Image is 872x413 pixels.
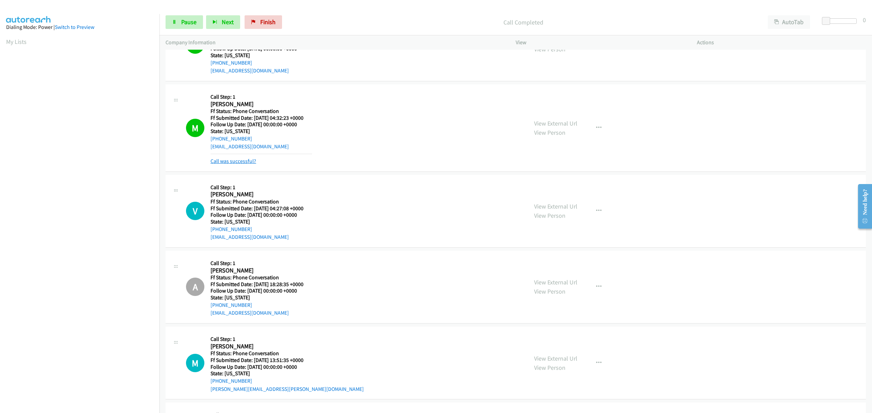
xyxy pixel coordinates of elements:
[211,205,312,212] h5: Ff Submitted Date: [DATE] 04:27:08 +0000
[534,129,565,136] a: View Person
[211,184,312,191] h5: Call Step: 1
[291,18,756,27] p: Call Completed
[186,202,204,220] h1: V
[863,15,866,24] div: 0
[211,115,312,121] h5: Ff Submitted Date: [DATE] 04:32:23 +0000
[211,310,289,316] a: [EMAIL_ADDRESS][DOMAIN_NAME]
[534,202,577,210] a: View External Url
[211,343,364,350] h2: [PERSON_NAME]
[211,350,364,357] h5: Ff Status: Phone Conversation
[206,15,240,29] button: Next
[222,18,234,26] span: Next
[211,198,312,205] h5: Ff Status: Phone Conversation
[211,191,312,198] h2: [PERSON_NAME]
[211,135,252,142] a: [PHONE_NUMBER]
[211,128,312,135] h5: State: [US_STATE]
[534,212,565,219] a: View Person
[211,302,252,308] a: [PHONE_NUMBER]
[211,143,289,150] a: [EMAIL_ADDRESS][DOMAIN_NAME]
[186,278,204,296] h1: A
[186,354,204,372] h1: M
[211,281,312,288] h5: Ff Submitted Date: [DATE] 18:28:35 +0000
[211,218,312,225] h5: State: [US_STATE]
[211,108,312,115] h5: Ff Status: Phone Conversation
[853,179,872,233] iframe: Resource Center
[166,15,203,29] a: Pause
[6,23,153,31] div: Dialing Mode: Power |
[166,38,503,47] p: Company Information
[534,354,577,362] a: View External Url
[534,119,577,127] a: View External Url
[211,336,364,343] h5: Call Step: 1
[211,52,312,59] h5: State: [US_STATE]
[211,100,312,108] h2: [PERSON_NAME]
[211,274,312,281] h5: Ff Status: Phone Conversation
[697,38,866,47] p: Actions
[55,24,94,30] a: Switch to Preview
[245,15,282,29] a: Finish
[211,370,364,377] h5: State: [US_STATE]
[181,18,197,26] span: Pause
[211,94,312,100] h5: Call Step: 1
[211,212,312,218] h5: Follow Up Date: [DATE] 00:00:00 +0000
[534,287,565,295] a: View Person
[186,354,204,372] div: The call is yet to be attempted
[211,60,252,66] a: [PHONE_NUMBER]
[211,234,289,240] a: [EMAIL_ADDRESS][DOMAIN_NAME]
[6,38,27,46] a: My Lists
[6,52,159,376] iframe: Dialpad
[534,278,577,286] a: View External Url
[211,226,252,232] a: [PHONE_NUMBER]
[260,18,276,26] span: Finish
[211,357,364,364] h5: Ff Submitted Date: [DATE] 13:51:35 +0000
[211,158,256,164] a: Call was successful?
[211,386,364,392] a: [PERSON_NAME][EMAIL_ADDRESS][PERSON_NAME][DOMAIN_NAME]
[534,364,565,371] a: View Person
[211,67,289,74] a: [EMAIL_ADDRESS][DOMAIN_NAME]
[211,260,312,267] h5: Call Step: 1
[768,15,810,29] button: AutoTab
[186,202,204,220] div: The call is yet to be attempted
[211,364,364,370] h5: Follow Up Date: [DATE] 00:00:00 +0000
[516,38,685,47] p: View
[211,294,312,301] h5: State: [US_STATE]
[825,18,857,24] div: Delay between calls (in seconds)
[211,121,312,128] h5: Follow Up Date: [DATE] 00:00:00 +0000
[211,287,312,294] h5: Follow Up Date: [DATE] 00:00:00 +0000
[186,119,204,137] h1: M
[211,267,312,275] h2: [PERSON_NAME]
[211,378,252,384] a: [PHONE_NUMBER]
